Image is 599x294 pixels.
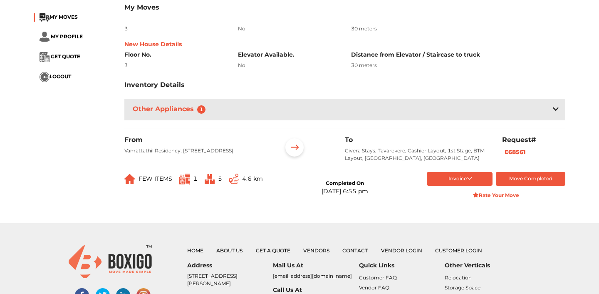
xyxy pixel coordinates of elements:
[427,189,565,202] button: Rate Your Move
[273,262,359,269] h6: Mail Us At
[445,274,472,281] a: Relocation
[351,51,565,58] h6: Distance from Elevator / Staircase to truck
[238,25,339,32] div: No
[193,175,198,182] span: 1
[218,175,222,182] span: 5
[505,148,526,156] b: E68561
[359,284,389,291] a: Vendor FAQ
[51,53,80,60] span: GET QUOTE
[242,175,263,182] span: 4.6 km
[40,52,50,62] img: ...
[40,72,50,82] img: ...
[359,274,397,281] a: Customer FAQ
[256,247,290,254] a: Get a Quote
[496,172,565,186] button: Move Completed
[187,262,273,269] h6: Address
[50,14,78,20] span: MY MOVES
[359,262,445,269] h6: Quick Links
[124,62,225,69] div: 3
[345,136,490,144] h6: To
[473,192,519,198] strong: Rate Your Move
[40,72,71,82] button: ...LOGOUT
[124,41,565,48] h6: New House Details
[351,25,565,32] div: 30 meters
[502,147,528,157] button: E68561
[187,272,273,287] p: [STREET_ADDRESS][PERSON_NAME]
[187,247,203,254] a: Home
[179,174,190,184] img: ...
[40,53,80,60] a: ... GET QUOTE
[197,105,205,114] span: 1
[435,247,482,254] a: Customer Login
[124,81,185,89] h3: Inventory Details
[40,32,50,42] img: ...
[238,62,339,69] div: No
[124,25,225,32] div: 3
[303,247,329,254] a: Vendors
[40,33,83,40] a: ... MY PROFILE
[445,262,530,269] h6: Other Verticals
[124,3,565,11] h3: My Moves
[381,247,422,254] a: Vendor Login
[131,103,210,115] h3: Other Appliances
[342,247,368,254] a: Contact
[124,174,135,184] img: ...
[326,179,364,187] div: Completed On
[229,174,239,184] img: ...
[51,33,83,40] span: MY PROFILE
[273,273,352,279] a: [EMAIL_ADDRESS][DOMAIN_NAME]
[124,136,269,144] h6: From
[502,136,565,144] h6: Request#
[139,175,172,182] span: FEW ITEMS
[205,174,215,184] img: ...
[273,287,359,294] h6: Call Us At
[124,147,269,154] p: Vamattathil Residency, [STREET_ADDRESS]
[322,187,368,196] div: [DATE] 6:55 pm
[124,51,225,58] h6: Floor No.
[445,284,480,291] a: Storage Space
[69,245,152,278] img: boxigo_logo_small
[216,247,243,254] a: About Us
[40,14,78,20] a: ...MY MOVES
[50,73,71,80] span: LOGOUT
[238,51,339,58] h6: Elevator Available.
[351,62,565,69] div: 30 meters
[282,136,307,162] img: ...
[345,147,490,162] p: Civera Stays, Tavarekere, Cashier Layout, 1st Stage, BTM Layout, [GEOGRAPHIC_DATA], [GEOGRAPHIC_D...
[427,172,493,186] button: Invoice
[40,13,50,22] img: ...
